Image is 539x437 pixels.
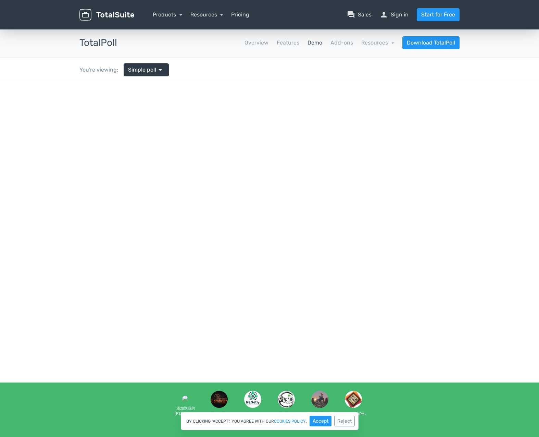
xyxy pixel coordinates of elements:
[347,11,372,19] a: question_answerSales
[308,39,322,47] a: Demo
[190,11,223,18] a: Resources
[347,11,355,19] span: question_answer
[124,63,169,76] a: Simple poll arrow_drop_down
[79,66,124,74] div: You're viewing:
[153,11,182,18] a: Products
[156,66,164,74] span: arrow_drop_down
[334,416,355,426] button: Reject
[79,38,117,48] h3: TotalPoll
[181,412,359,430] div: By clicking "Accept", you agree with our .
[231,11,249,19] a: Pricing
[417,8,460,21] a: Start for Free
[361,39,394,46] a: Resources
[380,11,388,19] span: person
[380,11,409,19] a: personSign in
[330,39,353,47] a: Add-ons
[402,36,460,49] a: Download TotalPoll
[128,66,156,74] span: Simple poll
[274,419,306,423] a: cookies policy
[277,39,299,47] a: Features
[79,9,134,21] img: TotalSuite for WordPress
[310,416,331,426] button: Accept
[245,39,268,47] a: Overview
